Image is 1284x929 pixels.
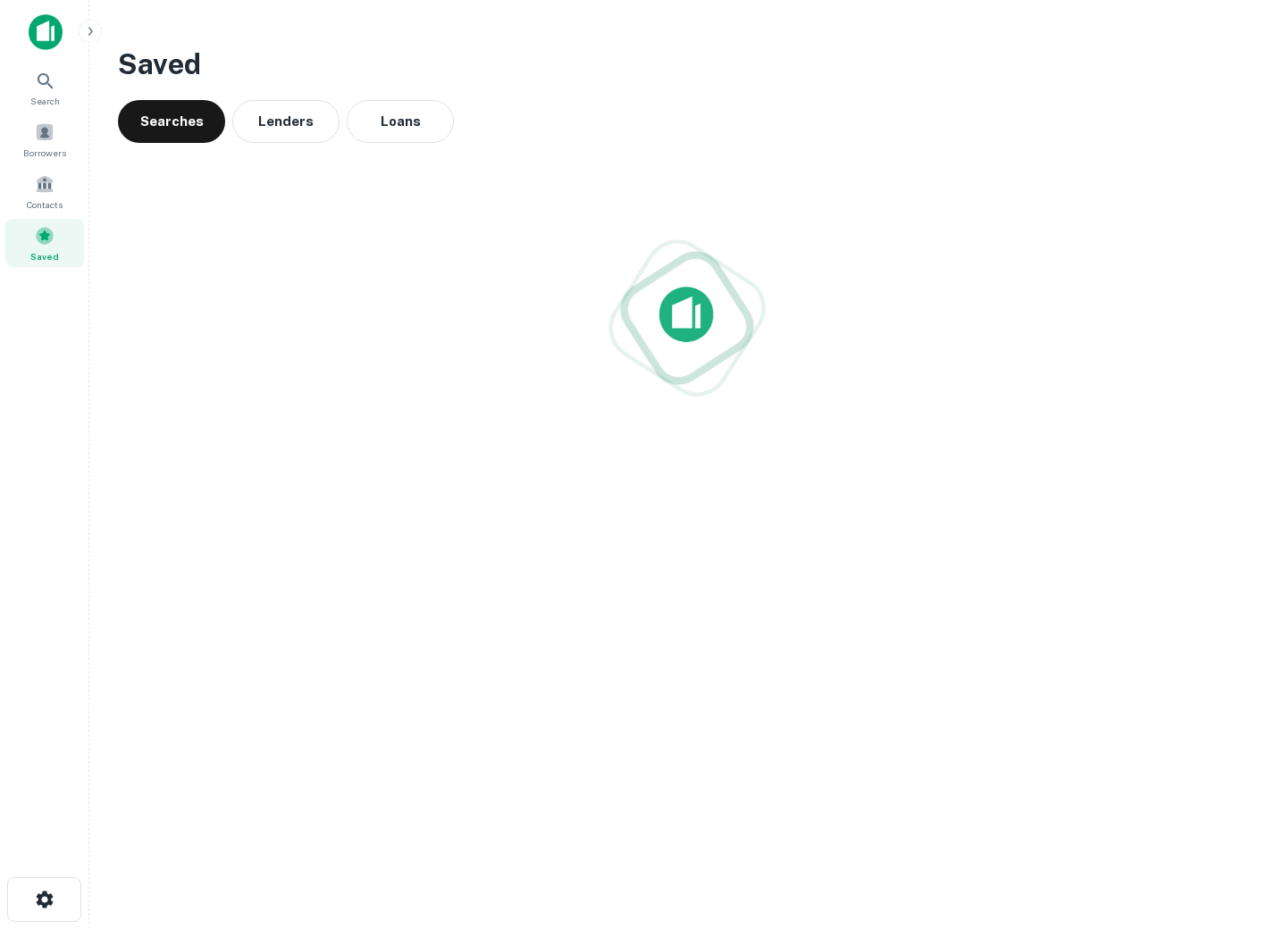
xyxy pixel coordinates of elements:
[5,219,84,267] a: Saved
[23,146,66,160] span: Borrowers
[118,43,1255,86] h3: Saved
[30,249,59,264] span: Saved
[118,100,225,143] button: Searches
[347,100,454,143] button: Loans
[29,14,63,50] img: capitalize-icon.png
[30,94,60,108] span: Search
[5,63,84,112] a: Search
[5,167,84,215] a: Contacts
[5,115,84,163] a: Borrowers
[27,197,63,212] span: Contacts
[232,100,340,143] button: Lenders
[1195,729,1284,815] iframe: Chat Widget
